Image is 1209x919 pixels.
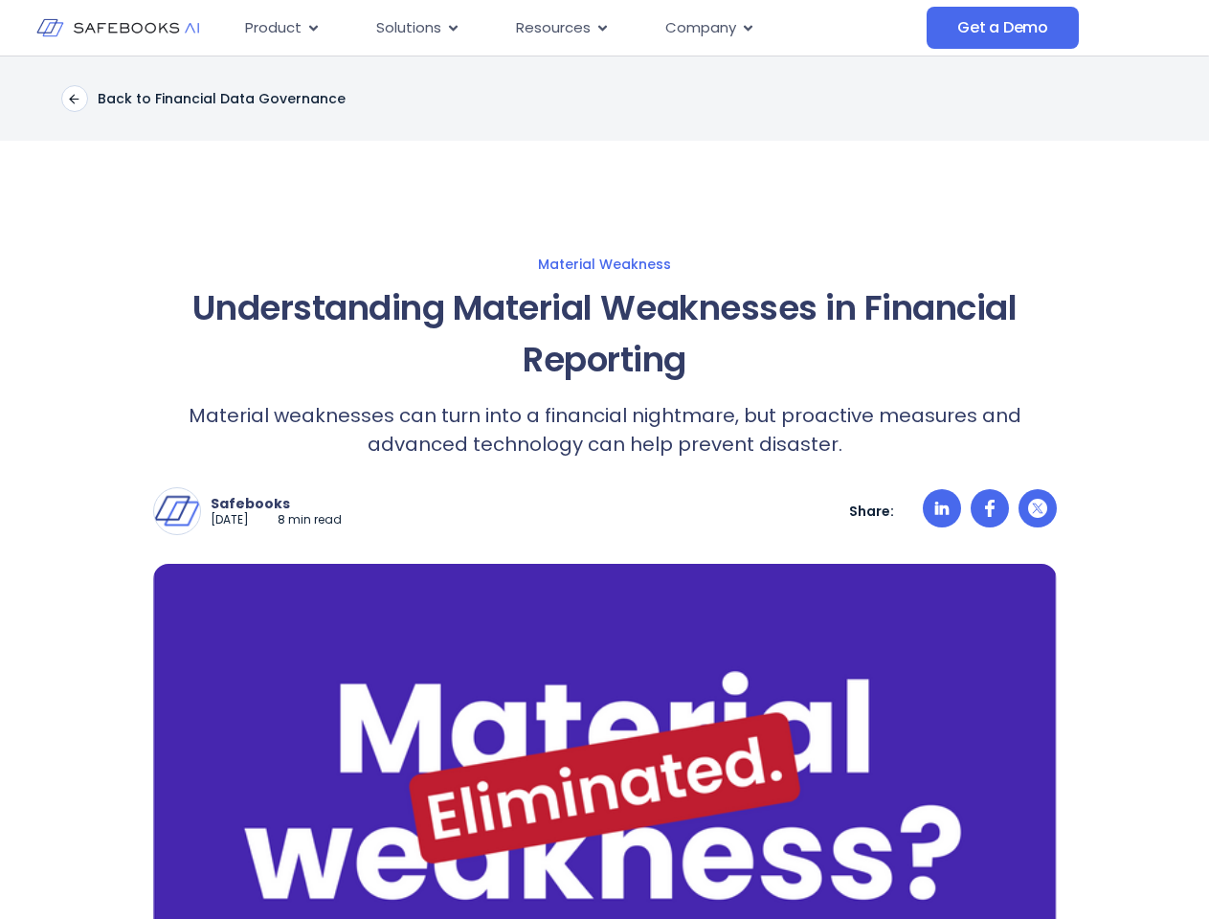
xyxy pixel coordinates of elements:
[61,85,346,112] a: Back to Financial Data Governance
[957,18,1048,37] span: Get a Demo
[278,512,342,528] p: 8 min read
[153,282,1057,386] h1: Understanding Material Weaknesses in Financial Reporting
[211,512,249,528] p: [DATE]
[98,90,346,107] p: Back to Financial Data Governance
[516,17,591,39] span: Resources
[849,503,894,520] p: Share:
[230,10,927,47] div: Menu Toggle
[665,17,736,39] span: Company
[154,488,200,534] img: Safebooks
[245,17,302,39] span: Product
[211,495,342,512] p: Safebooks
[927,7,1079,49] a: Get a Demo
[230,10,927,47] nav: Menu
[153,401,1057,459] p: Material weaknesses can turn into a financial nightmare, but proactive measures and advanced tech...
[376,17,441,39] span: Solutions
[19,256,1190,273] a: Material Weakness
